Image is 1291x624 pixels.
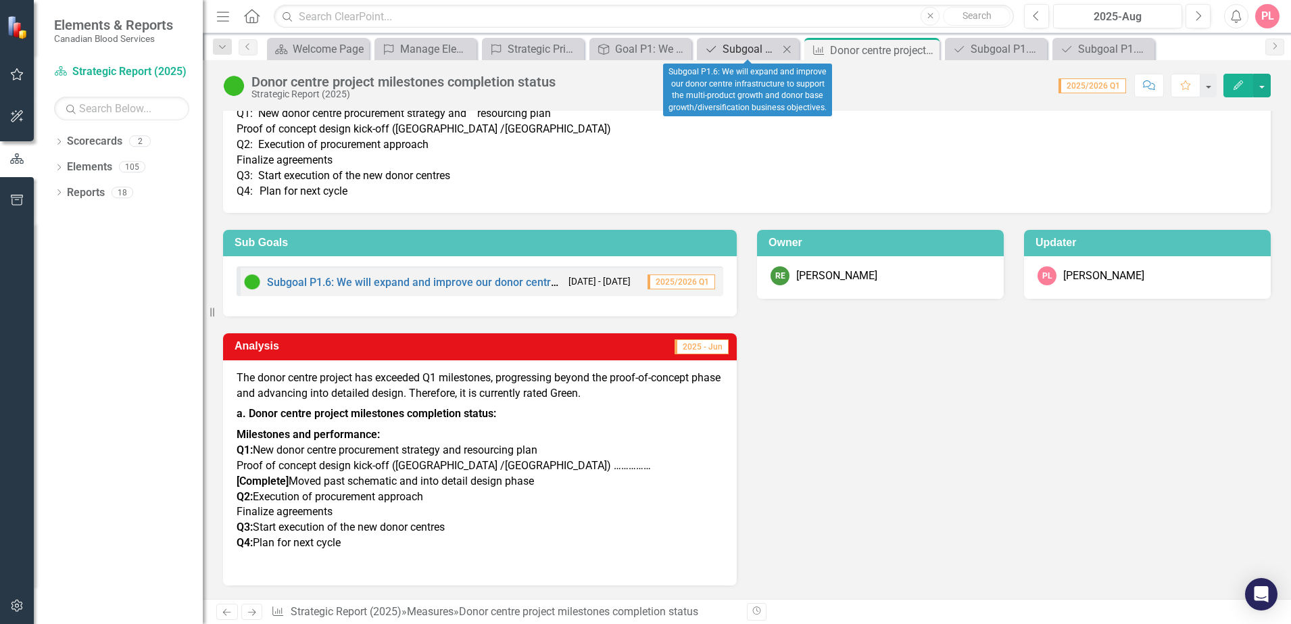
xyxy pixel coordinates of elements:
strong: a. [237,407,246,420]
small: [DATE] - [DATE] [568,275,631,288]
button: 2025-Aug [1053,4,1182,28]
strong: Donor centre project milestones completion status: [249,407,496,420]
strong: [Complete] [237,475,289,487]
img: On Target [244,274,260,290]
div: 2025-Aug [1058,9,1177,25]
h3: Analysis [235,340,455,352]
h3: Updater [1036,237,1264,249]
a: Strategic Report (2025) [291,605,401,618]
div: Subgoal P1.6: We will expand and improve our donor centre infrastructure to support the multi-pro... [663,64,832,116]
div: RE [771,266,789,285]
div: Open Intercom Messenger [1245,578,1277,610]
div: Welcome Page [293,41,366,57]
p: New donor centre procurement strategy and resourcing plan Proof of concept design kick-off ([GEOG... [237,425,723,554]
a: Strategic Report (2025) [54,64,189,80]
a: Elements [67,160,112,175]
span: 2025 - Jun [675,339,729,354]
p: The donor centre project has exceeded Q1 milestones, progressing beyond the proof-of-concept phas... [237,370,723,404]
div: Strategic Report (2025) [251,89,556,99]
div: Donor centre project milestones completion status [459,605,698,618]
div: PL [1038,266,1056,285]
strong: Milestones and performance: [237,428,380,441]
span: 2025/2026 Q1 [648,274,715,289]
a: Subgoal P1.6: We will expand and improve our donor centre infrastructure to support the multi-pro... [700,41,779,57]
img: On Target [223,75,245,97]
strong: Q4: [237,536,253,549]
div: » » [271,604,737,620]
div: Manage Elements [400,41,473,57]
div: 2 [129,136,151,147]
button: Search [943,7,1010,26]
a: Strategic Priority 5: Enhance our digital and physical infrastructure: Physical infrastructure [485,41,581,57]
span: 2025/2026 Q1 [1058,78,1126,93]
p: Milestones and performance: Q1: New donor centre procurement strategy and resourcing plan Proof o... [237,91,1257,199]
small: Canadian Blood Services [54,33,173,44]
input: Search Below... [54,97,189,120]
button: PL [1255,4,1280,28]
strong: Q3: [237,521,253,533]
div: Subgoal P1.6: We will expand and improve our donor centre infrastructure to support the multi-pro... [723,41,779,57]
a: Subgoal P1.6: We will expand and improve our donor centre infrastructure to support the multi-pro... [267,276,1089,289]
strong: Q1: [237,443,253,456]
input: Search ClearPoint... [274,5,1014,28]
div: Subgoal P1.4: We will develop a framework of operationally and technology informed standards to i... [971,41,1044,57]
a: Scorecards [67,134,122,149]
a: Reports [67,185,105,201]
a: Welcome Page [270,41,366,57]
img: ClearPoint Strategy [6,15,31,40]
div: 18 [112,187,133,198]
a: Subgoal P1.5: We will develop a long-term portfolio plan for our physical infrastructure that sup... [1056,41,1151,57]
h3: Sub Goals [235,237,730,249]
a: Measures [407,605,454,618]
a: Subgoal P1.4: We will develop a framework of operationally and technology informed standards to i... [948,41,1044,57]
div: Donor centre project milestones completion status [251,74,556,89]
div: [PERSON_NAME] [1063,268,1144,284]
a: Manage Elements [378,41,473,57]
span: Search [963,10,992,21]
div: 105 [119,162,145,173]
div: Strategic Priority 5: Enhance our digital and physical infrastructure: Physical infrastructure [508,41,581,57]
div: Donor centre project milestones completion status [830,42,936,59]
a: Goal P1: We will optimize our facilities across the country to make the Canadian Blood Services n... [593,41,688,57]
div: [PERSON_NAME] [796,268,877,284]
h3: Owner [769,237,997,249]
span: Elements & Reports [54,17,173,33]
div: Subgoal P1.5: We will develop a long-term portfolio plan for our physical infrastructure that sup... [1078,41,1151,57]
strong: Q2: [237,490,253,503]
div: Goal P1: We will optimize our facilities across the country to make the Canadian Blood Services n... [615,41,688,57]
